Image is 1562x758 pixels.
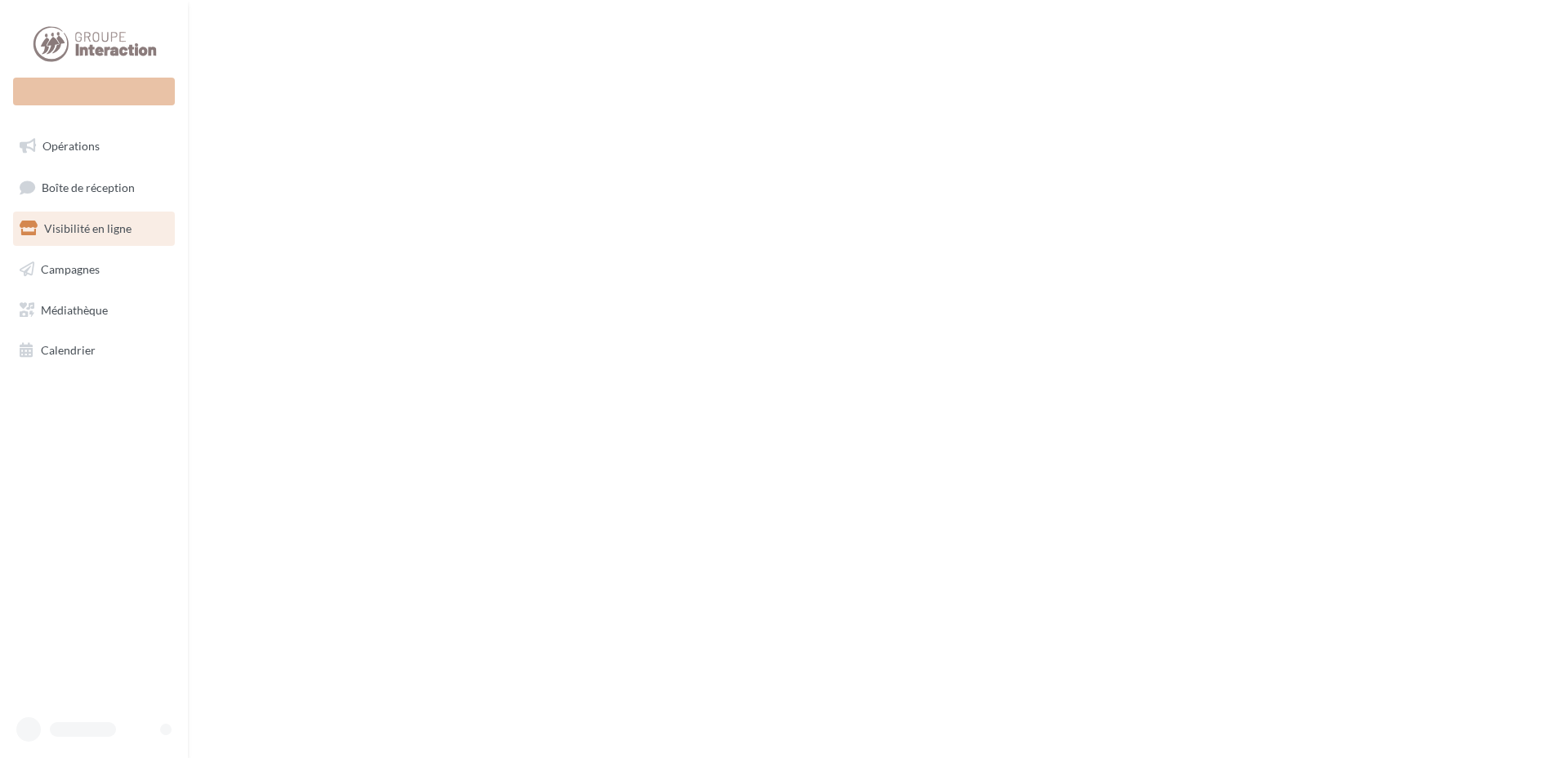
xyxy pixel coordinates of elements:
[13,78,175,105] div: Nouvelle campagne
[42,180,135,194] span: Boîte de réception
[44,221,132,235] span: Visibilité en ligne
[41,262,100,276] span: Campagnes
[41,302,108,316] span: Médiathèque
[10,333,178,368] a: Calendrier
[10,129,178,163] a: Opérations
[41,343,96,357] span: Calendrier
[10,170,178,205] a: Boîte de réception
[10,293,178,328] a: Médiathèque
[10,252,178,287] a: Campagnes
[42,139,100,153] span: Opérations
[10,212,178,246] a: Visibilité en ligne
